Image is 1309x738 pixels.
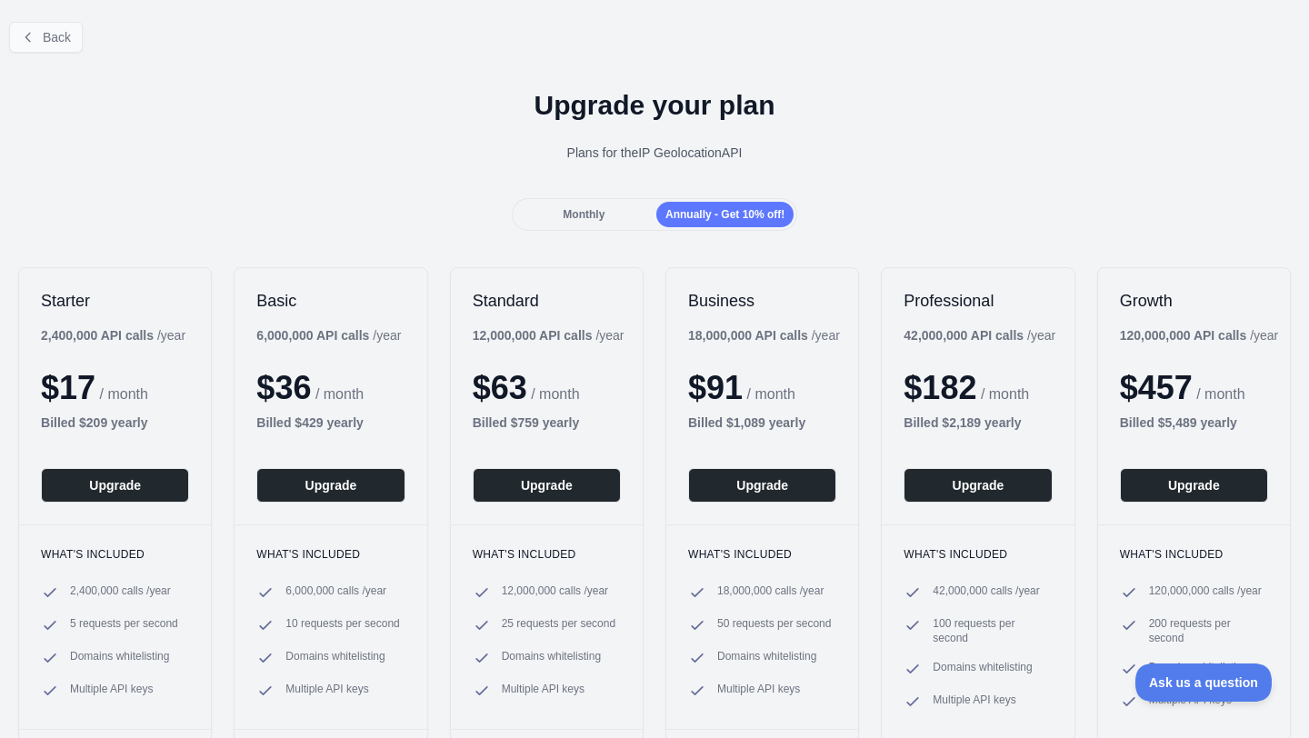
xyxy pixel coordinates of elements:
[1135,663,1273,702] iframe: Toggle Customer Support
[1120,369,1193,406] span: $ 457
[688,328,808,343] b: 18,000,000 API calls
[473,369,527,406] span: $ 63
[473,290,621,312] h2: Standard
[904,326,1055,344] div: / year
[688,326,840,344] div: / year
[1120,290,1268,312] h2: Growth
[1120,328,1247,343] b: 120,000,000 API calls
[473,326,625,344] div: / year
[688,369,743,406] span: $ 91
[1120,326,1279,344] div: / year
[904,290,1052,312] h2: Professional
[904,328,1024,343] b: 42,000,000 API calls
[473,328,593,343] b: 12,000,000 API calls
[904,369,976,406] span: $ 182
[688,290,836,312] h2: Business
